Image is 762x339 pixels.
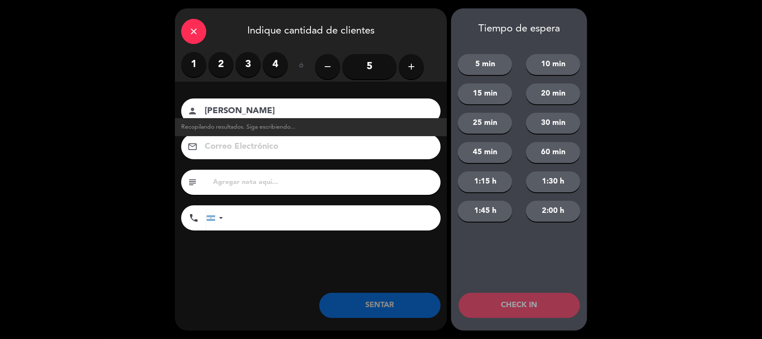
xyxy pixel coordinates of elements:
button: 1:45 h [458,201,512,222]
button: 25 min [458,113,512,134]
button: 15 min [458,83,512,104]
div: ó [288,52,315,81]
label: 2 [208,52,233,77]
label: 1 [181,52,206,77]
button: add [399,54,424,79]
button: 30 min [526,113,580,134]
div: Tiempo de espera [451,23,587,35]
button: 1:30 h [526,171,580,192]
span: Recopilando resultados. Siga escribiendo... [181,122,295,132]
i: email [187,142,198,152]
i: person [187,106,198,116]
button: SENTAR [319,293,441,318]
label: 4 [263,52,288,77]
i: close [189,26,199,36]
label: 3 [236,52,261,77]
i: phone [189,213,199,223]
button: 2:00 h [526,201,580,222]
button: 10 min [526,54,580,75]
button: CHECK IN [459,293,580,318]
i: remove [323,62,333,72]
i: subject [187,177,198,187]
input: Nombre del cliente [204,104,430,119]
input: Correo Electrónico [204,140,430,154]
button: 45 min [458,142,512,163]
div: Argentina: +54 [207,206,226,230]
input: Agregar nota aquí... [212,176,434,188]
button: 1:15 h [458,171,512,192]
button: 20 min [526,83,580,104]
i: add [406,62,416,72]
div: Indique cantidad de clientes [175,8,447,52]
button: 5 min [458,54,512,75]
button: remove [315,54,340,79]
button: 60 min [526,142,580,163]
